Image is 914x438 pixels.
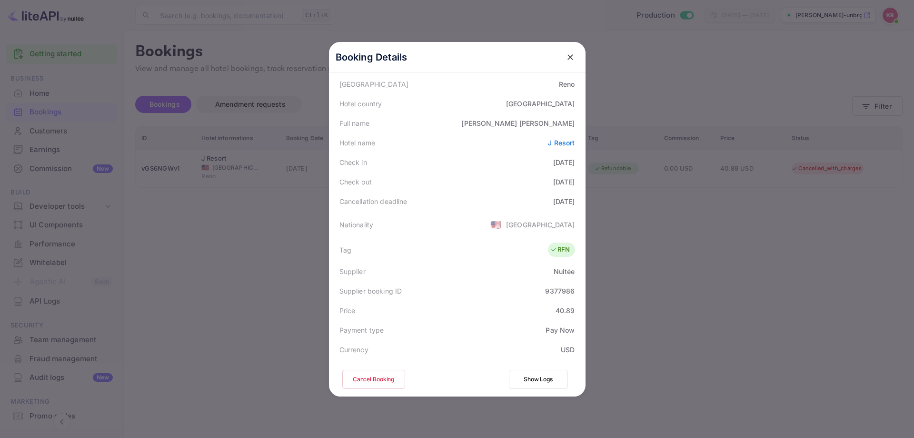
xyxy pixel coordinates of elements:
[509,370,568,389] button: Show Logs
[546,325,575,335] div: Pay Now
[554,266,575,276] div: Nuitée
[506,99,575,109] div: [GEOGRAPHIC_DATA]
[339,306,356,316] div: Price
[339,266,366,276] div: Supplier
[342,370,405,389] button: Cancel Booking
[339,286,402,296] div: Supplier booking ID
[339,345,368,355] div: Currency
[339,118,369,128] div: Full name
[339,79,409,89] div: [GEOGRAPHIC_DATA]
[559,79,575,89] div: Reno
[339,99,382,109] div: Hotel country
[339,325,384,335] div: Payment type
[339,177,372,187] div: Check out
[490,216,501,233] span: United States
[553,157,575,167] div: [DATE]
[545,286,575,296] div: 9377986
[561,345,575,355] div: USD
[506,220,575,230] div: [GEOGRAPHIC_DATA]
[553,196,575,206] div: [DATE]
[339,138,376,148] div: Hotel name
[336,50,407,64] p: Booking Details
[562,49,579,66] button: close
[339,220,374,230] div: Nationality
[550,245,570,255] div: RFN
[461,118,575,128] div: [PERSON_NAME] [PERSON_NAME]
[339,196,407,206] div: Cancellation deadline
[339,245,351,255] div: Tag
[339,157,367,167] div: Check in
[556,306,575,316] div: 40.89
[553,177,575,187] div: [DATE]
[548,139,575,147] a: J Resort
